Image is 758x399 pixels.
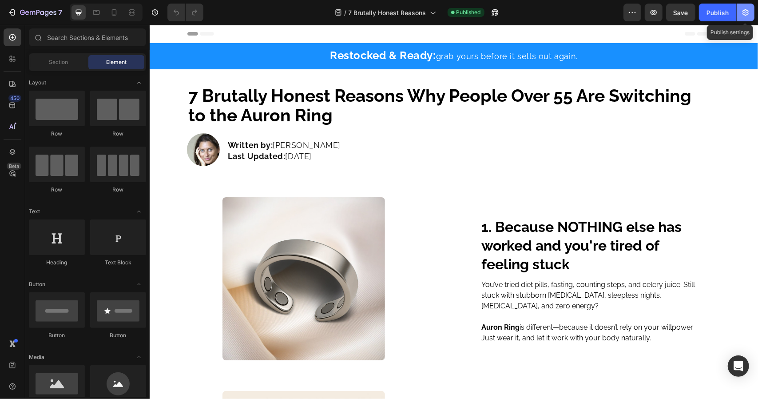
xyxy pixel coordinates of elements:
[674,9,688,16] span: Save
[29,353,44,361] span: Media
[132,277,146,291] span: Toggle open
[78,115,436,137] p: [PERSON_NAME] [DATE]
[90,186,146,194] div: Row
[132,204,146,219] span: Toggle open
[29,28,146,46] input: Search Sections & Elements
[456,8,481,16] span: Published
[106,58,127,66] span: Element
[7,163,21,170] div: Beta
[286,27,428,36] span: grab yours before it sells out again.
[167,4,203,21] div: Undo/Redo
[345,8,347,17] span: /
[29,207,40,215] span: Text
[706,8,729,17] div: Publish
[90,130,146,138] div: Row
[29,79,46,87] span: Layout
[728,355,749,377] div: Open Intercom Messenger
[332,298,370,307] strong: Auron Ring
[349,8,426,17] span: 7 Brutally Honest Reasons
[8,95,21,102] div: 450
[4,4,66,21] button: 7
[29,331,85,339] div: Button
[90,331,146,339] div: Button
[132,76,146,90] span: Toggle open
[90,259,146,267] div: Text Block
[666,4,695,21] button: Save
[39,60,542,100] span: 7 Brutally Honest Reasons Why People Over 55 Are Switching to the Auron Ring
[150,25,758,399] iframe: Design area
[29,280,45,288] span: Button
[332,298,544,317] span: is different—because it doesn’t rely on your willpower. Just wear it, and let it work with your b...
[29,186,85,194] div: Row
[78,116,123,125] strong: Written by:
[37,108,70,141] img: gempages_581681047117234956-29be25bd-0700-4041-9ef0-8515e3a460a1.jpg
[332,255,545,285] span: You’ve tried diet pills, fasting, counting steps, and celery juice. Still stuck with stubborn [ME...
[78,127,136,136] strong: Last Updated:
[58,7,62,18] p: 7
[29,130,85,138] div: Row
[29,259,85,267] div: Heading
[73,172,236,335] img: Alt Image
[132,350,146,364] span: Toggle open
[699,4,736,21] button: Publish
[49,58,68,66] span: Section
[332,194,532,247] span: 1. Because NOTHING else has worked and you're tired of feeling stuck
